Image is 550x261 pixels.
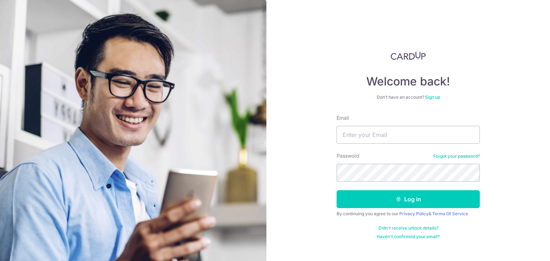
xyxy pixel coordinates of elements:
[399,211,429,216] a: Privacy Policy
[337,152,360,159] label: Password
[337,114,349,122] label: Email
[337,74,480,89] h4: Welcome back!
[425,94,440,100] a: Sign up
[337,211,480,217] div: By continuing you agree to our &
[432,211,468,216] a: Terms Of Service
[337,94,480,100] div: Don’t have an account?
[391,51,426,60] img: CardUp Logo
[433,153,480,159] a: Forgot your password?
[337,190,480,208] button: Log in
[377,234,440,240] a: Haven't confirmed your email?
[378,225,438,231] a: Didn't receive unlock details?
[337,126,480,144] input: Enter your Email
